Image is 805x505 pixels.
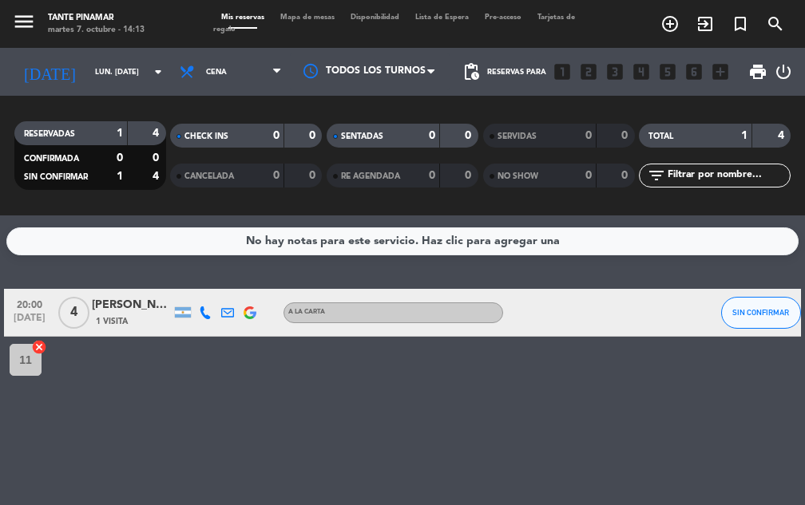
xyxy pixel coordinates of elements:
strong: 0 [621,130,631,141]
span: 4 [58,297,89,329]
button: SIN CONFIRMAR [721,297,801,329]
span: Mis reservas [213,14,272,21]
i: add_box [710,61,731,82]
strong: 0 [465,170,474,181]
strong: 0 [309,170,319,181]
span: print [748,62,767,81]
strong: 4 [153,128,162,139]
i: turned_in_not [731,14,750,34]
span: Lista de Espera [407,14,477,21]
strong: 0 [585,170,592,181]
i: menu [12,10,36,34]
strong: 0 [117,152,123,164]
span: 20:00 [10,294,50,313]
i: looks_one [552,61,573,82]
i: cancel [31,339,47,355]
i: looks_6 [684,61,704,82]
span: CHECK INS [184,132,228,140]
span: Reservas para [487,68,546,77]
i: filter_list [647,166,666,185]
i: power_settings_new [774,62,793,81]
strong: 0 [621,170,631,181]
input: Filtrar por nombre... [666,167,790,184]
strong: 1 [117,171,123,182]
span: NO SHOW [498,172,538,180]
span: SENTADAS [341,132,383,140]
img: google-logo.png [244,306,256,319]
span: 1 Visita [96,315,128,328]
i: looks_5 [657,61,678,82]
div: Tante Pinamar [48,12,145,24]
i: looks_4 [631,61,652,82]
span: Mapa de mesas [272,14,343,21]
div: [PERSON_NAME] [92,296,172,314]
span: [DATE] [10,313,50,331]
strong: 1 [117,128,123,139]
i: looks_3 [605,61,625,82]
strong: 0 [309,130,319,141]
span: Disponibilidad [343,14,407,21]
i: search [766,14,785,34]
strong: 4 [778,130,787,141]
span: Cena [206,68,227,77]
strong: 0 [273,170,280,181]
strong: 0 [429,130,435,141]
strong: 1 [741,130,747,141]
span: Pre-acceso [477,14,529,21]
strong: 0 [429,170,435,181]
button: menu [12,10,36,38]
i: arrow_drop_down [149,62,168,81]
i: looks_two [578,61,599,82]
strong: 0 [465,130,474,141]
i: add_circle_outline [660,14,680,34]
div: No hay notas para este servicio. Haz clic para agregar una [246,232,560,251]
i: exit_to_app [696,14,715,34]
i: [DATE] [12,56,87,88]
strong: 0 [273,130,280,141]
span: SIN CONFIRMAR [732,308,789,317]
span: RE AGENDADA [341,172,400,180]
strong: 0 [585,130,592,141]
strong: 0 [153,152,162,164]
strong: 4 [153,171,162,182]
span: pending_actions [462,62,481,81]
span: CONFIRMADA [24,155,79,163]
span: RESERVADAS [24,130,75,138]
span: SERVIDAS [498,132,537,140]
span: CANCELADA [184,172,234,180]
span: A LA CARTA [288,309,325,315]
div: LOG OUT [774,48,793,96]
div: martes 7. octubre - 14:13 [48,24,145,36]
span: TOTAL [648,132,673,140]
span: SIN CONFIRMAR [24,173,88,181]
